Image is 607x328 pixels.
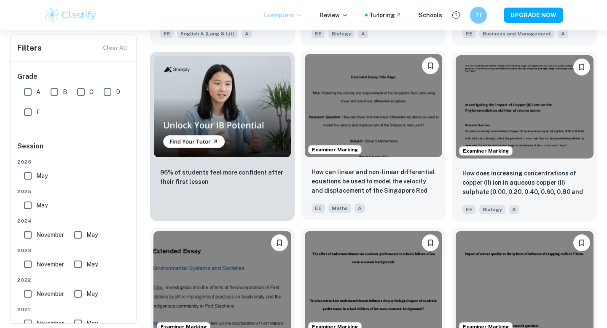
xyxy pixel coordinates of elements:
a: Examiner MarkingBookmarkHow can linear and non-linear differential equations be used to model the... [301,52,446,221]
button: Bookmark [422,234,439,251]
span: E [36,108,40,117]
span: May [36,201,48,210]
img: Clastify logo [44,7,97,24]
span: EE [462,29,476,38]
button: UPGRADE NOW [504,8,563,23]
h6: TI [474,11,483,20]
span: May [86,260,98,269]
p: Review [320,11,348,20]
span: May [86,230,98,239]
span: May [86,289,98,298]
span: EE [312,29,325,38]
span: B [63,87,67,97]
button: TI [470,7,487,24]
a: Tutoring [369,11,402,20]
span: EE [160,29,174,38]
span: English A (Lang & Lit) [177,29,238,38]
span: Business and Management [479,29,554,38]
h6: Session [17,141,130,158]
span: 2021 [17,306,130,313]
p: 96% of students feel more confident after their first lesson [160,168,285,186]
img: Thumbnail [153,55,291,158]
span: May [86,319,98,328]
span: November [36,319,64,328]
a: Thumbnail96% of students feel more confident after their first lesson [150,52,295,221]
span: May [36,171,48,180]
span: A [358,29,368,38]
span: Biology [328,29,355,38]
span: Examiner Marking [309,146,361,153]
button: Help and Feedback [449,8,463,22]
button: Bookmark [573,59,590,75]
span: November [36,289,64,298]
span: Biology [479,205,505,214]
img: Biology EE example thumbnail: How does increasing concentrations of co [456,55,594,159]
span: A [558,29,568,38]
button: Bookmark [573,234,590,251]
span: 2026 [17,158,130,166]
span: EE [312,204,325,213]
span: Maths [328,204,351,213]
span: 2025 [17,188,130,195]
span: 2024 [17,217,130,225]
span: D [116,87,120,97]
button: Bookmark [422,57,439,74]
span: A [36,87,40,97]
span: A [355,204,365,213]
span: November [36,230,64,239]
span: EE [462,205,476,214]
h6: Filters [17,42,42,54]
span: 2022 [17,276,130,284]
p: Exemplars [263,11,303,20]
p: How can linear and non-linear differential equations be used to model the velocity and displaceme... [312,167,436,196]
a: Schools [419,11,442,20]
span: C [89,87,94,97]
span: 2023 [17,247,130,254]
h6: Grade [17,72,130,82]
span: November [36,260,64,269]
span: Examiner Marking [459,147,512,155]
span: A [242,29,252,38]
p: How does increasing concentrations of copper (II) ion in aqueous copper (II) sulphate (0.00, 0.20... [462,169,587,197]
span: A [509,205,519,214]
a: Examiner MarkingBookmarkHow does increasing concentrations of copper (II) ion in aqueous copper (... [452,52,597,221]
img: Maths EE example thumbnail: How can linear and non-linear differenti [305,54,443,157]
button: Bookmark [271,234,288,251]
